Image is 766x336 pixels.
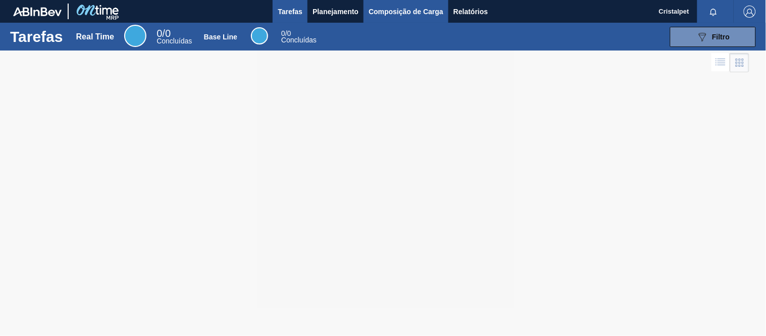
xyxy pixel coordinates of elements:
div: Base Line [251,27,268,44]
span: Concluídas [157,37,192,45]
img: TNhmsLtSVTkK8tSr43FrP2fwEKptu5GPRR3wAAAABJRU5ErkJggg== [13,7,62,16]
span: Tarefas [278,6,302,18]
button: Notificações [697,5,730,19]
h1: Tarefas [10,31,63,42]
span: Relatórios [453,6,488,18]
span: / 0 [157,28,171,39]
span: 0 [281,29,285,37]
div: Base Line [204,33,237,41]
span: / 0 [281,29,291,37]
span: Composição de Carga [369,6,443,18]
span: 0 [157,28,162,39]
div: Real Time [157,29,192,44]
div: Base Line [281,30,317,43]
div: Real Time [76,32,114,41]
span: Filtro [712,33,730,41]
img: Logout [744,6,756,18]
div: Real Time [124,25,146,47]
span: Concluídas [281,36,317,44]
span: Planejamento [313,6,359,18]
button: Filtro [670,27,756,47]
